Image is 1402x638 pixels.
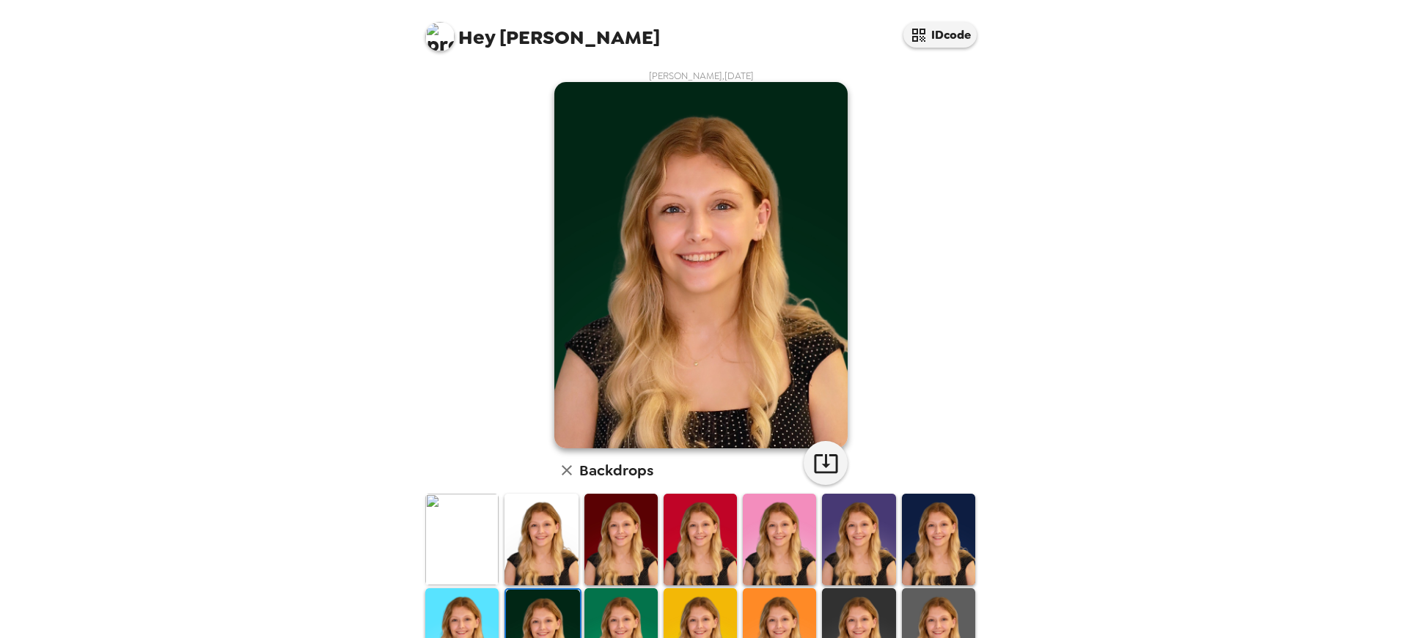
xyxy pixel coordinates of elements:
img: user [554,82,848,448]
h6: Backdrops [579,459,653,482]
span: [PERSON_NAME] , [DATE] [649,70,754,82]
span: Hey [458,24,495,51]
span: [PERSON_NAME] [425,15,660,48]
img: profile pic [425,22,455,51]
img: Original [425,494,499,585]
button: IDcode [903,22,977,48]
